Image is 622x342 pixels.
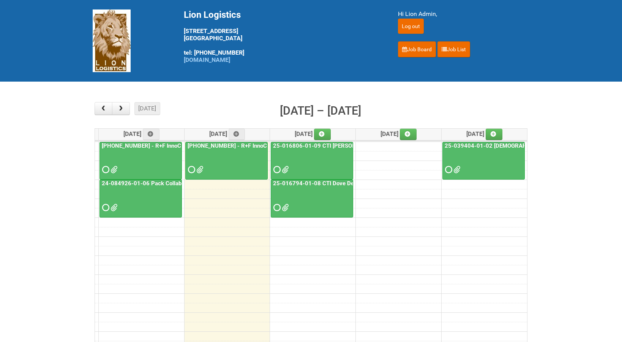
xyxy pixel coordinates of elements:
[400,129,417,140] a: Add an event
[184,56,230,63] a: [DOMAIN_NAME]
[272,142,423,149] a: 25-016806-01-09 CTI [PERSON_NAME] Bar Superior HUT
[486,129,502,140] a: Add an event
[111,167,116,172] span: MDN 25-032854-01-08 Left overs.xlsx MOR 25-032854-01-08.xlsm 25_032854_01_LABELS_Lion.xlsx MDN 25...
[273,167,279,172] span: Requested
[188,167,193,172] span: Requested
[209,130,245,137] span: [DATE]
[398,41,436,57] a: Job Board
[282,167,287,172] span: LPF - 25-016806-01-09 CTI Dove CM Bar Superior HUT.xlsx Dove CM Usage Instructions.pdf MDN - 25-0...
[271,142,353,180] a: 25-016806-01-09 CTI [PERSON_NAME] Bar Superior HUT
[398,19,424,34] input: Log out
[99,142,182,180] a: [PHONE_NUMBER] - R+F InnoCPT
[437,41,470,57] a: Job List
[111,205,116,210] span: grp 1001 2..jpg group 1001 1..jpg MOR 24-084926-01-08.xlsm Labels 24-084926-01-06 Pack Collab Wan...
[184,9,241,20] span: Lion Logistics
[443,142,598,149] a: 25-039404-01-02 [DEMOGRAPHIC_DATA] Wet Shave SQM
[280,102,361,120] h2: [DATE] – [DATE]
[295,130,331,137] span: [DATE]
[445,167,450,172] span: Requested
[143,129,159,140] a: Add an event
[229,129,245,140] a: Add an event
[466,130,502,137] span: [DATE]
[93,9,131,72] img: Lion Logistics
[184,9,379,63] div: [STREET_ADDRESS] [GEOGRAPHIC_DATA] tel: [PHONE_NUMBER]
[100,180,210,187] a: 24-084926-01-06 Pack Collab Wand Tint
[273,205,279,210] span: Requested
[102,167,107,172] span: Requested
[282,205,287,210] span: LPF 25-016794-01-08.xlsx Dove DM Usage Instructions.pdf JNF 25-016794-01-08.DOC MDN 25-016794-01-...
[314,129,331,140] a: Add an event
[123,130,159,137] span: [DATE]
[398,9,529,19] div: Hi Lion Admin,
[186,142,306,149] a: [PHONE_NUMBER] - R+F InnoCPT - photo slot
[134,102,160,115] button: [DATE]
[102,205,107,210] span: Requested
[100,142,190,149] a: [PHONE_NUMBER] - R+F InnoCPT
[453,167,459,172] span: JNF 25-039404-01-02_REV.doc MDN 25-039404-01-02 MDN #2.xlsx MDN 25-039404-01-02.xlsx
[380,130,417,137] span: [DATE]
[99,180,182,217] a: 24-084926-01-06 Pack Collab Wand Tint
[185,142,268,180] a: [PHONE_NUMBER] - R+F InnoCPT - photo slot
[196,167,202,172] span: GROUP 001.jpg GROUP 001 (2).jpg
[272,180,385,187] a: 25-016794-01-08 CTI Dove Deep Moisture
[93,37,131,44] a: Lion Logistics
[271,180,353,217] a: 25-016794-01-08 CTI Dove Deep Moisture
[442,142,525,180] a: 25-039404-01-02 [DEMOGRAPHIC_DATA] Wet Shave SQM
